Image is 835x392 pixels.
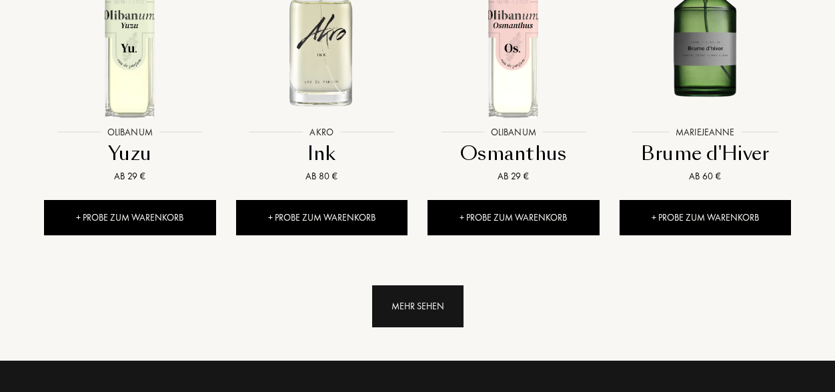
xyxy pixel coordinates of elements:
div: + Probe zum Warenkorb [620,200,792,235]
div: Ab 29 € [49,169,211,183]
div: Ab 29 € [433,169,594,183]
div: Ab 80 € [241,169,403,183]
div: Ink [241,141,403,167]
div: Mehr sehen [372,285,464,327]
div: Ab 60 € [625,169,786,183]
div: Osmanthus [433,141,594,167]
div: + Probe zum Warenkorb [428,200,600,235]
div: + Probe zum Warenkorb [44,200,216,235]
div: Yuzu [49,141,211,167]
div: + Probe zum Warenkorb [236,200,408,235]
div: Brume d'Hiver [625,141,786,167]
